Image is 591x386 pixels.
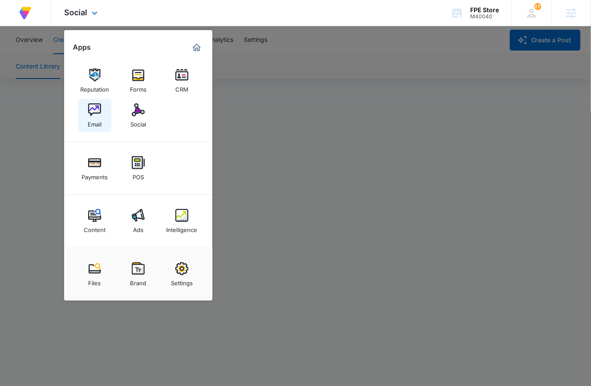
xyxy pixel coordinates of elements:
[17,5,33,21] img: Volusion
[470,14,499,20] div: account id
[122,99,155,132] a: Social
[190,41,204,55] a: Marketing 360® Dashboard
[73,43,91,51] h2: Apps
[78,99,111,132] a: Email
[64,8,87,17] span: Social
[167,222,198,233] div: Intelligence
[133,222,143,233] div: Ads
[122,258,155,291] a: Brand
[130,116,146,128] div: Social
[165,64,198,97] a: CRM
[122,152,155,185] a: POS
[78,205,111,238] a: Content
[534,3,541,10] span: 2775
[78,64,111,97] a: Reputation
[130,82,147,93] div: Forms
[82,169,108,181] div: Payments
[133,169,144,181] div: POS
[175,82,188,93] div: CRM
[122,64,155,97] a: Forms
[470,7,499,14] div: account name
[165,258,198,291] a: Settings
[84,222,106,233] div: Content
[122,205,155,238] a: Ads
[165,205,198,238] a: Intelligence
[534,3,541,10] div: notifications count
[80,82,109,93] div: Reputation
[78,258,111,291] a: Files
[88,116,102,128] div: Email
[171,275,193,287] div: Settings
[78,152,111,185] a: Payments
[89,275,101,287] div: Files
[130,275,147,287] div: Brand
